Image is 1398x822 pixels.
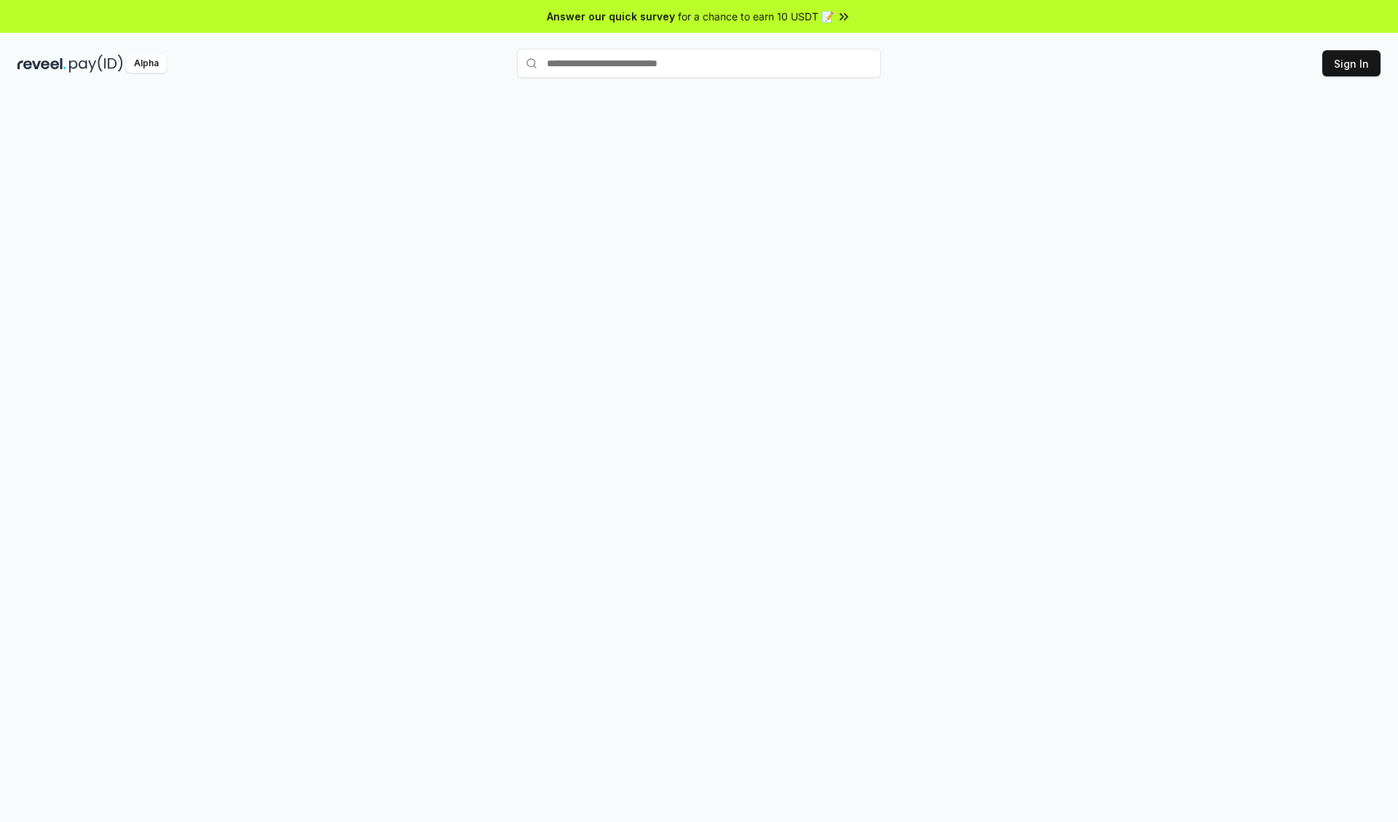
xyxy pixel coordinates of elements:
span: Answer our quick survey [547,9,675,24]
button: Sign In [1322,50,1381,76]
div: Alpha [126,55,167,73]
img: reveel_dark [17,55,66,73]
span: for a chance to earn 10 USDT 📝 [678,9,834,24]
img: pay_id [69,55,123,73]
